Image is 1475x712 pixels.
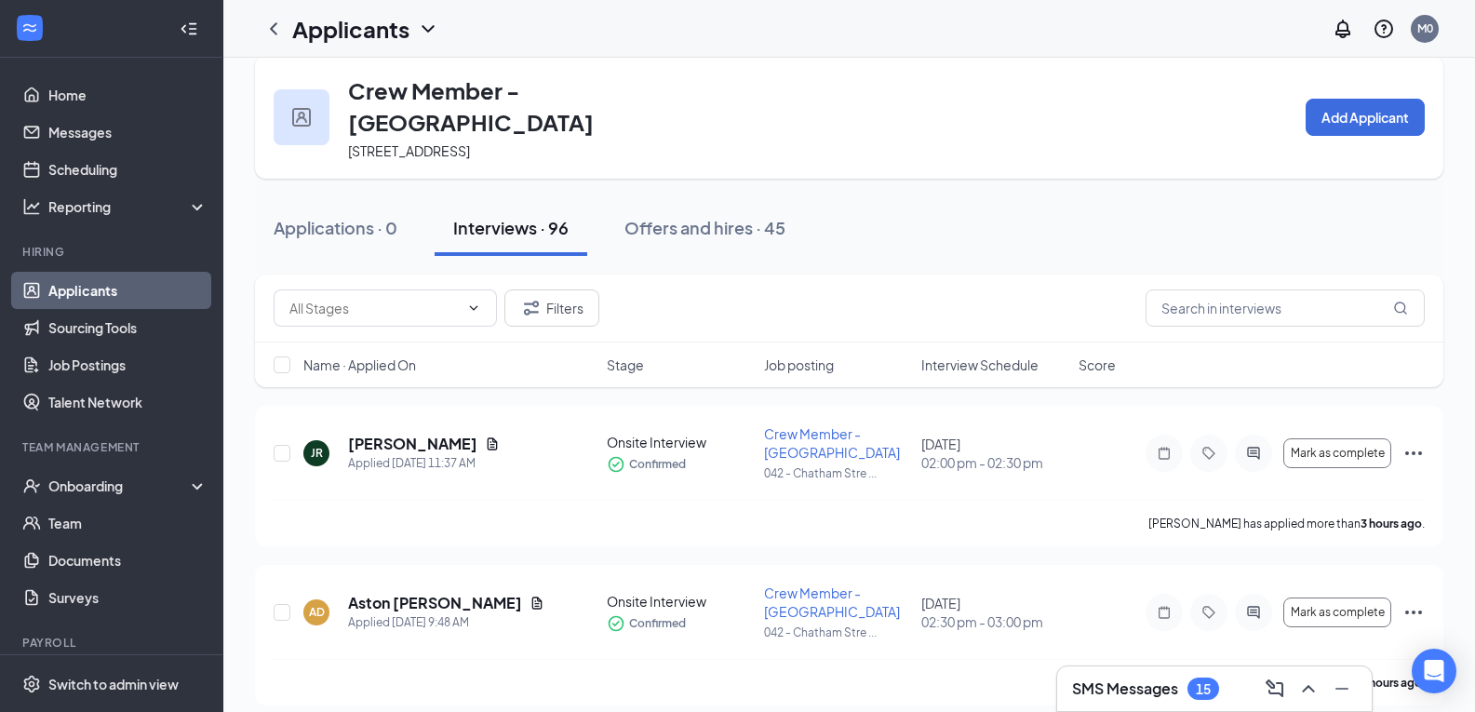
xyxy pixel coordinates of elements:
[20,19,39,37] svg: WorkstreamLogo
[1331,678,1353,700] svg: Minimize
[921,453,1067,472] span: 02:00 pm - 02:30 pm
[1264,678,1286,700] svg: ComposeMessage
[453,216,569,239] div: Interviews · 96
[1417,20,1433,36] div: M0
[48,346,208,383] a: Job Postings
[530,596,544,611] svg: Document
[1402,601,1425,624] svg: Ellipses
[1072,678,1178,699] h3: SMS Messages
[417,18,439,40] svg: ChevronDown
[1153,605,1175,620] svg: Note
[348,593,522,613] h5: Aston [PERSON_NAME]
[48,76,208,114] a: Home
[1297,678,1320,700] svg: ChevronUp
[1196,681,1211,697] div: 15
[1291,606,1385,619] span: Mark as complete
[22,244,204,260] div: Hiring
[921,356,1039,374] span: Interview Schedule
[274,216,397,239] div: Applications · 0
[1332,18,1354,40] svg: Notifications
[520,297,543,319] svg: Filter
[348,74,717,138] h3: Crew Member - [GEOGRAPHIC_DATA]
[921,612,1067,631] span: 02:30 pm - 03:00 pm
[1198,605,1220,620] svg: Tag
[1361,676,1422,690] b: 5 hours ago
[1294,674,1323,704] button: ChevronUp
[504,289,599,327] button: Filter Filters
[921,594,1067,631] div: [DATE]
[1327,674,1357,704] button: Minimize
[921,435,1067,472] div: [DATE]
[311,445,323,461] div: JR
[348,454,500,473] div: Applied [DATE] 11:37 AM
[348,434,477,454] h5: [PERSON_NAME]
[48,477,192,495] div: Onboarding
[607,455,625,474] svg: CheckmarkCircle
[607,433,753,451] div: Onsite Interview
[624,216,785,239] div: Offers and hires · 45
[764,356,834,374] span: Job posting
[607,592,753,611] div: Onsite Interview
[485,437,500,451] svg: Document
[1148,516,1425,531] p: [PERSON_NAME] has applied more than .
[1306,99,1425,136] button: Add Applicant
[1242,605,1265,620] svg: ActiveChat
[22,477,41,495] svg: UserCheck
[22,197,41,216] svg: Analysis
[262,18,285,40] svg: ChevronLeft
[48,383,208,421] a: Talent Network
[48,272,208,309] a: Applicants
[1393,301,1408,316] svg: MagnifyingGlass
[303,356,416,374] span: Name · Applied On
[22,635,204,651] div: Payroll
[1260,674,1290,704] button: ComposeMessage
[1079,356,1116,374] span: Score
[607,356,644,374] span: Stage
[629,455,686,474] span: Confirmed
[629,614,686,633] span: Confirmed
[466,301,481,316] svg: ChevronDown
[48,504,208,542] a: Team
[764,584,900,620] span: Crew Member - [GEOGRAPHIC_DATA]
[292,13,409,45] h1: Applicants
[1283,438,1391,468] button: Mark as complete
[764,425,900,461] span: Crew Member - [GEOGRAPHIC_DATA]
[1412,649,1456,693] div: Open Intercom Messenger
[1146,289,1425,327] input: Search in interviews
[607,614,625,633] svg: CheckmarkCircle
[764,625,910,640] p: 042 - Chatham Stre ...
[22,439,204,455] div: Team Management
[48,675,179,693] div: Switch to admin view
[48,309,208,346] a: Sourcing Tools
[180,20,198,38] svg: Collapse
[48,579,208,616] a: Surveys
[309,604,325,620] div: AD
[48,197,208,216] div: Reporting
[289,298,459,318] input: All Stages
[1402,442,1425,464] svg: Ellipses
[1291,447,1385,460] span: Mark as complete
[348,142,470,159] span: [STREET_ADDRESS]
[48,151,208,188] a: Scheduling
[1283,598,1391,627] button: Mark as complete
[1361,517,1422,531] b: 3 hours ago
[348,613,544,632] div: Applied [DATE] 9:48 AM
[1153,446,1175,461] svg: Note
[48,114,208,151] a: Messages
[48,542,208,579] a: Documents
[1242,446,1265,461] svg: ActiveChat
[292,108,311,127] img: user icon
[764,465,910,481] p: 042 - Chatham Stre ...
[1198,446,1220,461] svg: Tag
[22,675,41,693] svg: Settings
[1373,18,1395,40] svg: QuestionInfo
